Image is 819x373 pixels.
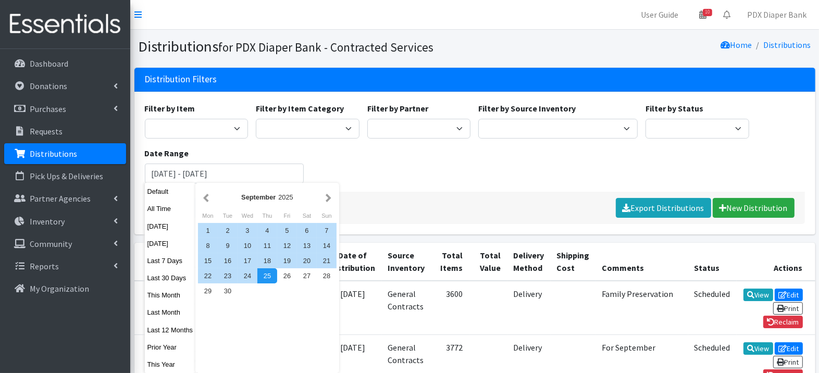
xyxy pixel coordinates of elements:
button: Last 30 Days [145,270,196,285]
a: Edit [775,342,803,355]
p: Donations [30,81,67,91]
div: 16 [218,253,238,268]
p: Reports [30,261,59,271]
a: My Organization [4,278,126,299]
div: 15 [198,253,218,268]
strong: September [241,193,276,201]
a: Reports [4,256,126,277]
div: 18 [257,253,277,268]
img: HumanEssentials [4,7,126,42]
th: Status [688,243,737,281]
div: 27 [297,268,317,283]
div: 9 [218,238,238,253]
p: Dashboard [30,58,68,69]
div: 23 [218,268,238,283]
a: Home [721,40,752,50]
a: Community [4,233,126,254]
div: 4 [257,223,277,238]
div: 17 [238,253,257,268]
p: Requests [30,126,63,136]
div: Monday [198,209,218,222]
a: User Guide [632,4,687,25]
p: Pick Ups & Deliveries [30,171,103,181]
div: 19 [277,253,297,268]
button: Prior Year [145,340,196,355]
div: 30 [218,283,238,299]
th: Total Value [469,243,507,281]
div: 5 [277,223,297,238]
button: Default [145,184,196,199]
td: Delivery [507,281,551,335]
button: Last 12 Months [145,322,196,338]
th: Actions [737,243,815,281]
p: Partner Agencies [30,193,91,204]
button: Last 7 Days [145,253,196,268]
p: Inventory [30,216,65,227]
div: 13 [297,238,317,253]
input: January 1, 2011 - December 31, 2011 [145,164,304,183]
a: Reclaim [763,316,803,328]
a: View [743,289,773,301]
h1: Distributions [139,38,471,56]
p: My Organization [30,283,89,294]
div: 29 [198,283,218,299]
div: Friday [277,209,297,222]
a: New Distribution [713,198,795,218]
div: 10 [238,238,257,253]
td: [DATE] [324,281,382,335]
h3: Distribution Filters [145,74,217,85]
label: Filter by Item [145,102,195,115]
a: Export Distributions [616,198,711,218]
label: Filter by Status [646,102,703,115]
div: 21 [317,253,337,268]
th: Source Inventory [382,243,431,281]
a: PDX Diaper Bank [739,4,815,25]
a: Print [773,302,803,315]
td: Scheduled [688,281,737,335]
div: 22 [198,268,218,283]
label: Filter by Source Inventory [478,102,576,115]
a: Donations [4,76,126,96]
div: 2 [218,223,238,238]
label: Date Range [145,147,189,159]
button: This Month [145,288,196,303]
a: Dashboard [4,53,126,74]
button: All Time [145,201,196,216]
a: Distributions [4,143,126,164]
a: Purchases [4,98,126,119]
button: [DATE] [145,236,196,251]
button: This Year [145,357,196,372]
label: Filter by Item Category [256,102,344,115]
td: Family Preservation [596,281,688,335]
div: Saturday [297,209,317,222]
div: Wednesday [238,209,257,222]
div: Sunday [317,209,337,222]
th: Date of Distribution [324,243,382,281]
label: Filter by Partner [367,102,428,115]
div: 20 [297,253,317,268]
button: [DATE] [145,219,196,234]
a: Pick Ups & Deliveries [4,166,126,186]
th: Delivery Method [507,243,551,281]
div: 8 [198,238,218,253]
div: 7 [317,223,337,238]
div: 14 [317,238,337,253]
p: Purchases [30,104,66,114]
div: 6 [297,223,317,238]
p: Community [30,239,72,249]
p: Distributions [30,148,77,159]
div: 25 [257,268,277,283]
div: Tuesday [218,209,238,222]
div: 3 [238,223,257,238]
span: 10 [703,9,712,16]
a: Partner Agencies [4,188,126,209]
a: Print [773,356,803,368]
div: 24 [238,268,257,283]
div: 12 [277,238,297,253]
th: Total Items [431,243,469,281]
td: 3600 [431,281,469,335]
div: Thursday [257,209,277,222]
div: 26 [277,268,297,283]
a: Inventory [4,211,126,232]
a: Distributions [764,40,811,50]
